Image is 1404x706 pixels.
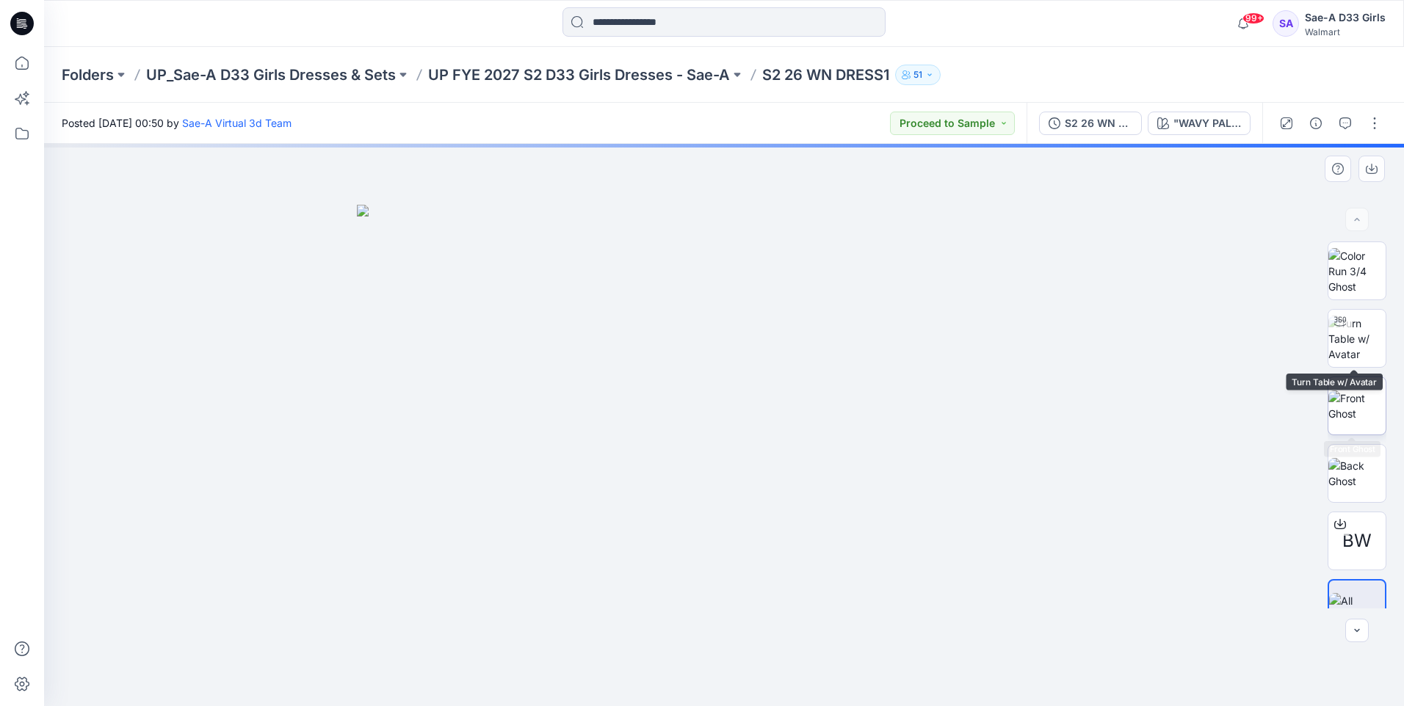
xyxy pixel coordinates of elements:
[1328,458,1386,489] img: Back Ghost
[1329,593,1385,624] img: All colorways
[1328,316,1386,362] img: Turn Table w/ Avatar
[62,65,114,85] a: Folders
[1342,528,1372,554] span: BW
[762,65,889,85] p: S2 26 WN DRESS1
[1039,112,1142,135] button: S2 26 WN DRESS1_REV1_FULL COLORWAYS
[146,65,396,85] a: UP_Sae-A D33 Girls Dresses & Sets
[1305,26,1386,37] div: Walmart
[1065,115,1132,131] div: S2 26 WN DRESS1_REV1_FULL COLORWAYS
[1148,112,1251,135] button: "WAVY PALMS _CW3 GREEN WATERFALL"
[913,67,922,83] p: 51
[62,115,292,131] span: Posted [DATE] 00:50 by
[1304,112,1328,135] button: Details
[1328,390,1386,421] img: Front Ghost
[1173,115,1241,131] div: "WAVY PALMS _CW3 GREEN WATERFALL"
[1328,248,1386,294] img: Color Run 3/4 Ghost
[895,65,941,85] button: 51
[182,117,292,129] a: Sae-A Virtual 3d Team
[357,205,1091,706] img: eyJhbGciOiJIUzI1NiIsImtpZCI6IjAiLCJzbHQiOiJzZXMiLCJ0eXAiOiJKV1QifQ.eyJkYXRhIjp7InR5cGUiOiJzdG9yYW...
[1305,9,1386,26] div: Sae-A D33 Girls
[1273,10,1299,37] div: SA
[1242,12,1264,24] span: 99+
[428,65,730,85] a: UP FYE 2027 S2 D33 Girls Dresses - Sae-A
